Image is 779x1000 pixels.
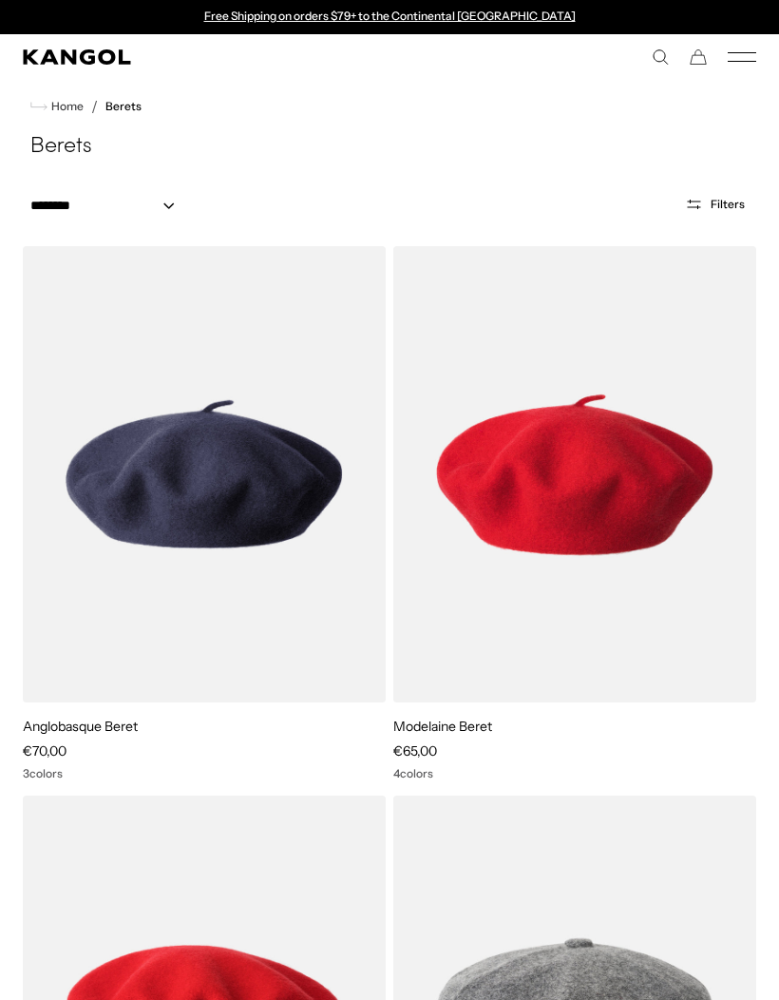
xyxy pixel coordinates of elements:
a: Modelaine Beret [393,718,492,735]
a: Kangol [23,49,389,65]
span: Home [47,100,84,113]
span: Filters [711,198,745,211]
img: Modelaine Beret [393,246,756,702]
h1: Berets [23,133,756,162]
li: / [84,95,98,118]
div: 3 colors [23,767,386,780]
div: 1 of 2 [194,10,585,25]
a: Berets [105,100,142,113]
button: Open filters [674,196,756,213]
summary: Search here [652,48,669,66]
a: Home [30,98,84,115]
button: Mobile Menu [728,48,756,66]
img: Anglobasque Beret [23,246,386,702]
select: Sort by: Featured [23,196,194,216]
button: Cart [690,48,707,66]
slideshow-component: Announcement bar [194,10,585,25]
div: 4 colors [393,767,756,780]
div: Announcement [194,10,585,25]
span: €70,00 [23,742,66,760]
a: Anglobasque Beret [23,718,138,735]
span: €65,00 [393,742,437,760]
a: Free Shipping on orders $79+ to the Continental [GEOGRAPHIC_DATA] [204,9,576,23]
